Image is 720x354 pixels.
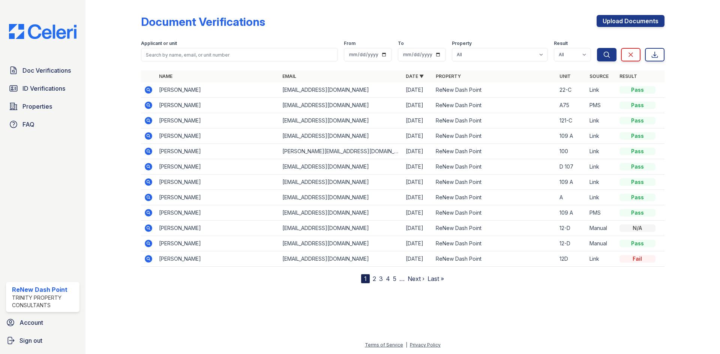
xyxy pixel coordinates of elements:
td: [EMAIL_ADDRESS][DOMAIN_NAME] [279,251,403,267]
span: Account [19,318,43,327]
td: [DATE] [403,113,433,128]
td: [DATE] [403,236,433,251]
td: Manual [586,221,616,236]
td: 22-C [556,82,586,98]
div: Pass [619,117,655,124]
div: Pass [619,209,655,217]
td: [DATE] [403,205,433,221]
a: Unit [559,73,571,79]
td: [DATE] [403,221,433,236]
div: Pass [619,102,655,109]
td: PMS [586,98,616,113]
td: 12-D [556,236,586,251]
td: Link [586,251,616,267]
a: 3 [379,275,383,282]
td: Link [586,144,616,159]
td: [PERSON_NAME] [156,251,279,267]
td: Manual [586,236,616,251]
label: From [344,40,355,46]
a: Date ▼ [406,73,424,79]
td: [EMAIL_ADDRESS][DOMAIN_NAME] [279,221,403,236]
span: Properties [22,102,52,111]
a: Email [282,73,296,79]
a: Last » [427,275,444,282]
td: Link [586,159,616,175]
td: [PERSON_NAME] [156,236,279,251]
td: [DATE] [403,128,433,144]
td: ReNew Dash Point [433,159,556,175]
td: [PERSON_NAME] [156,221,279,236]
a: Upload Documents [597,15,664,27]
a: 2 [373,275,376,282]
td: D 107 [556,159,586,175]
div: Pass [619,240,655,247]
td: [DATE] [403,190,433,205]
td: 109 A [556,205,586,221]
span: ID Verifications [22,84,65,93]
a: Terms of Service [365,342,403,348]
td: [DATE] [403,251,433,267]
td: Link [586,128,616,144]
div: N/A [619,224,655,232]
td: ReNew Dash Point [433,128,556,144]
label: Property [452,40,472,46]
div: Pass [619,178,655,186]
a: Next › [408,275,424,282]
td: Link [586,113,616,128]
div: Pass [619,86,655,94]
td: ReNew Dash Point [433,190,556,205]
span: FAQ [22,120,34,129]
td: [PERSON_NAME] [156,205,279,221]
td: [PERSON_NAME] [156,144,279,159]
td: [EMAIL_ADDRESS][DOMAIN_NAME] [279,175,403,190]
td: [DATE] [403,144,433,159]
td: [PERSON_NAME] [156,128,279,144]
label: Result [554,40,568,46]
td: [EMAIL_ADDRESS][DOMAIN_NAME] [279,113,403,128]
td: ReNew Dash Point [433,82,556,98]
td: ReNew Dash Point [433,221,556,236]
a: Sign out [3,333,82,348]
div: Pass [619,148,655,155]
a: 4 [386,275,390,282]
td: A [556,190,586,205]
td: Link [586,190,616,205]
a: Account [3,315,82,330]
a: Property [436,73,461,79]
label: To [398,40,404,46]
td: [DATE] [403,159,433,175]
div: Pass [619,194,655,201]
td: [EMAIL_ADDRESS][DOMAIN_NAME] [279,205,403,221]
td: ReNew Dash Point [433,98,556,113]
div: | [406,342,407,348]
td: ReNew Dash Point [433,205,556,221]
td: ReNew Dash Point [433,236,556,251]
td: [EMAIL_ADDRESS][DOMAIN_NAME] [279,236,403,251]
td: A75 [556,98,586,113]
td: [PERSON_NAME] [156,190,279,205]
td: ReNew Dash Point [433,113,556,128]
a: 5 [393,275,396,282]
a: Result [619,73,637,79]
div: ReNew Dash Point [12,285,76,294]
td: [PERSON_NAME] [156,175,279,190]
td: ReNew Dash Point [433,175,556,190]
div: Pass [619,163,655,170]
a: ID Verifications [6,81,79,96]
div: Trinity Property Consultants [12,294,76,309]
td: [EMAIL_ADDRESS][DOMAIN_NAME] [279,190,403,205]
div: Fail [619,255,655,263]
div: 1 [361,274,370,283]
td: Link [586,82,616,98]
td: 100 [556,144,586,159]
span: Doc Verifications [22,66,71,75]
td: [PERSON_NAME] [156,82,279,98]
td: ReNew Dash Point [433,251,556,267]
td: [DATE] [403,175,433,190]
input: Search by name, email, or unit number [141,48,338,61]
span: Sign out [19,336,42,345]
a: Name [159,73,172,79]
td: 121-C [556,113,586,128]
a: FAQ [6,117,79,132]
